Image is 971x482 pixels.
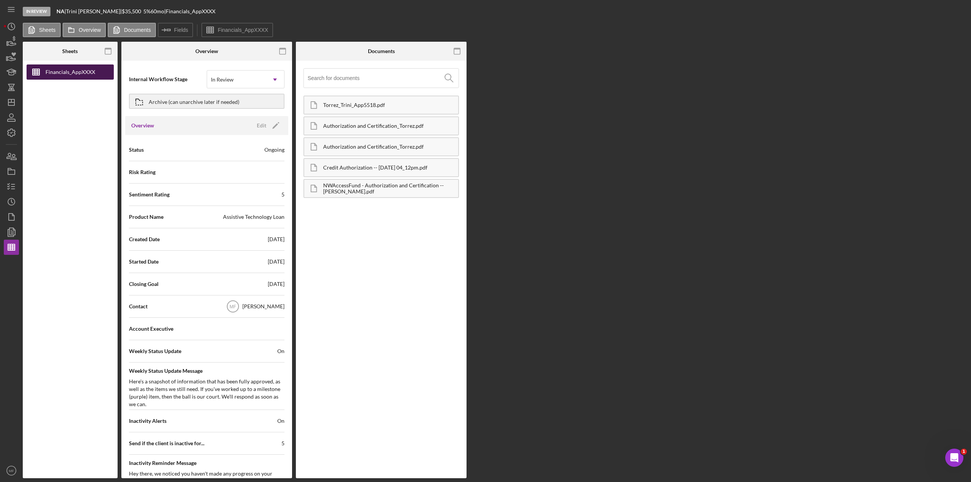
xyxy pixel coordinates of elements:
[39,27,56,33] label: Sheets
[164,8,215,14] div: | Financials_AppXXXX
[129,280,159,288] span: Closing Goal
[57,8,66,14] div: |
[129,75,207,83] span: Internal Workflow Stage
[129,459,284,467] span: Inactivity Reminder Message
[323,182,458,195] div: NWAccessFund - Authorization and Certification -- [PERSON_NAME].pdf
[62,48,78,54] div: Sheets
[129,347,181,355] span: Weekly Status Update
[124,27,151,33] label: Documents
[63,23,106,37] button: Overview
[23,7,50,16] div: In Review
[23,23,61,37] button: Sheets
[129,213,163,221] span: Product Name
[129,417,167,425] span: Inactivity Alerts
[368,48,395,54] div: Documents
[108,23,156,37] button: Documents
[201,23,273,37] button: Financials_AppXXXX
[323,165,458,171] div: Credit Authorization -- [DATE] 04_12pm.pdf
[129,440,204,447] span: Send if the client is inactive for...
[277,347,284,355] span: On
[79,27,101,33] label: Overview
[257,120,266,131] div: Edit
[961,449,967,455] span: 1
[129,258,159,265] span: Started Date
[151,8,164,14] div: 60 mo
[277,417,284,425] span: On
[218,27,268,33] label: Financials_AppXXXX
[945,449,963,467] iframe: Intercom live chat
[268,280,284,288] div: [DATE]
[129,236,160,243] span: Created Date
[66,8,122,14] div: Trini [PERSON_NAME] |
[223,213,284,221] div: Assistive Technology Loan
[229,304,236,309] text: MF
[195,48,218,54] div: Overview
[9,469,14,473] text: MF
[242,303,284,310] div: [PERSON_NAME]
[129,325,173,333] span: Account Executive
[158,23,193,37] button: Fields
[268,236,284,243] div: [DATE]
[129,146,144,154] span: Status
[143,8,151,14] div: 5 %
[131,122,154,129] h3: Overview
[323,123,458,129] div: Authorization and Certification_Torrez.pdf
[252,120,282,131] button: Edit
[268,258,284,265] div: [DATE]
[281,191,284,198] div: 5
[122,8,141,14] span: $35,500
[323,102,458,108] div: Torrez_Trini_App5518.pdf
[129,168,156,176] span: Risk Rating
[323,144,458,150] div: Authorization and Certification_Torrez.pdf
[129,191,170,198] span: Sentiment Rating
[57,8,64,14] b: NA
[129,94,284,109] button: Archive (can unarchive later if needed)
[129,367,284,375] span: Weekly Status Update Message
[27,64,114,80] button: Financials_AppXXXX
[211,77,234,83] div: In Review
[46,64,95,80] div: Financials_AppXXXX
[308,69,459,88] input: Search for documents
[149,94,239,108] div: Archive (can unarchive later if needed)
[129,378,284,408] div: Here's a snapshot of information that has been fully approved, as well as the items we still need...
[281,440,284,447] div: 5
[174,27,188,33] label: Fields
[264,146,284,154] div: Ongoing
[4,463,19,478] button: MF
[129,303,148,310] span: Contact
